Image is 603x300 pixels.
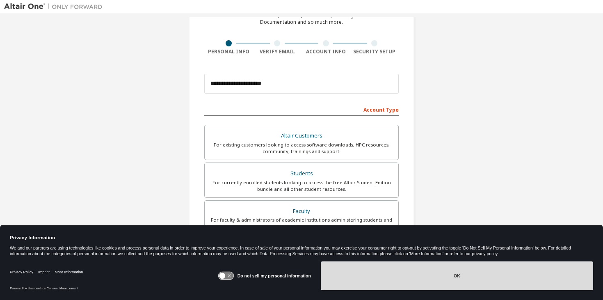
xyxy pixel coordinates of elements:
div: Personal Info [204,48,253,55]
div: For existing customers looking to access software downloads, HPC resources, community, trainings ... [210,142,393,155]
div: Account Info [301,48,350,55]
div: For faculty & administrators of academic institutions administering students and accessing softwa... [210,217,393,230]
div: Security Setup [350,48,399,55]
img: Altair One [4,2,107,11]
div: Altair Customers [210,130,393,142]
div: Faculty [210,206,393,217]
div: Students [210,168,393,179]
div: Verify Email [253,48,302,55]
div: Account Type [204,103,399,116]
div: For Free Trials, Licenses, Downloads, Learning & Documentation and so much more. [244,12,359,25]
div: For currently enrolled students looking to access the free Altair Student Edition bundle and all ... [210,179,393,192]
